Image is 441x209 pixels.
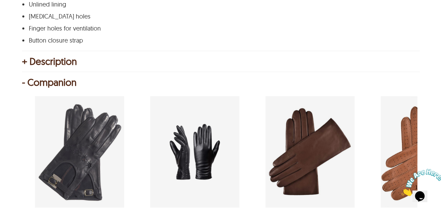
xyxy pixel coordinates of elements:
div: + Description [22,58,419,65]
div: - Companion [22,79,419,86]
span: 1 [3,3,5,9]
p: Finger holes for ventilation [29,25,410,32]
p: Unlined lining [29,1,410,8]
p: [MEDICAL_DATA] holes [29,13,410,20]
iframe: chat widget [398,166,441,199]
img: Chat attention grabber [3,3,45,30]
p: Button closure strap [29,37,410,44]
